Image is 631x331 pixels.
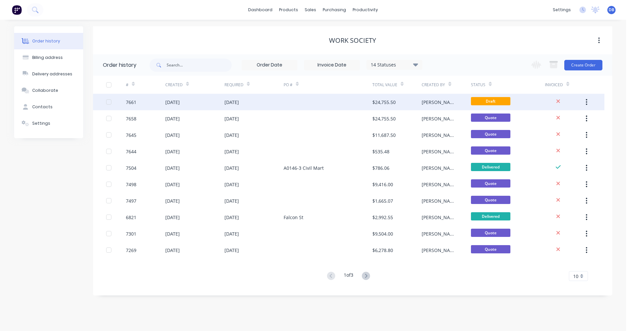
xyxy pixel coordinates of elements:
[573,273,578,280] span: 10
[12,5,22,15] img: Factory
[165,82,183,88] div: Created
[471,97,510,105] span: Draft
[224,82,244,88] div: Required
[422,214,458,221] div: [PERSON_NAME]
[103,61,136,69] div: Order history
[32,38,60,44] div: Order history
[471,130,510,138] span: Quote
[224,247,239,254] div: [DATE]
[471,76,545,94] div: Status
[422,82,445,88] div: Created By
[344,271,353,281] div: 1 of 3
[471,196,510,204] span: Quote
[422,181,458,188] div: [PERSON_NAME]
[32,104,53,110] div: Contacts
[126,197,136,204] div: 7497
[245,5,276,15] a: dashboard
[32,120,50,126] div: Settings
[422,247,458,254] div: [PERSON_NAME]
[14,115,83,132] button: Settings
[545,82,563,88] div: Invoiced
[422,165,458,171] div: [PERSON_NAME]
[471,146,510,155] span: Quote
[14,49,83,66] button: Billing address
[422,132,458,139] div: [PERSON_NAME]
[319,5,349,15] div: purchasing
[564,60,602,70] button: Create Order
[165,214,180,221] div: [DATE]
[284,214,303,221] div: Falcon St
[372,115,396,122] div: $24,755.50
[349,5,381,15] div: productivity
[126,247,136,254] div: 7269
[224,230,239,237] div: [DATE]
[126,214,136,221] div: 6821
[14,66,83,82] button: Delivery addresses
[224,115,239,122] div: [DATE]
[372,214,393,221] div: $2,992.55
[471,114,510,122] span: Quote
[165,197,180,204] div: [DATE]
[224,76,284,94] div: Required
[372,99,396,106] div: $24,755.50
[284,165,324,171] div: A0146-3 Civil Mart
[372,230,393,237] div: $9,504.00
[329,37,376,44] div: Work Society
[471,163,510,171] span: Delivered
[372,247,393,254] div: $6,278.80
[224,132,239,139] div: [DATE]
[276,5,301,15] div: products
[224,148,239,155] div: [DATE]
[32,55,63,61] div: Billing address
[422,76,471,94] div: Created By
[224,99,239,106] div: [DATE]
[609,7,614,13] span: DB
[126,76,165,94] div: #
[471,212,510,220] span: Delivered
[126,132,136,139] div: 7645
[165,181,180,188] div: [DATE]
[545,76,584,94] div: Invoiced
[14,33,83,49] button: Order history
[372,132,396,139] div: $11,687.50
[367,61,422,68] div: 14 Statuses
[471,245,510,253] span: Quote
[422,230,458,237] div: [PERSON_NAME]
[372,181,393,188] div: $9,416.00
[126,230,136,237] div: 7301
[422,148,458,155] div: [PERSON_NAME]
[372,76,422,94] div: Total Value
[224,197,239,204] div: [DATE]
[471,229,510,237] span: Quote
[165,230,180,237] div: [DATE]
[165,132,180,139] div: [DATE]
[224,165,239,171] div: [DATE]
[165,148,180,155] div: [DATE]
[372,165,389,171] div: $786.06
[549,5,574,15] div: settings
[284,76,372,94] div: PO #
[422,99,458,106] div: [PERSON_NAME]
[284,82,292,88] div: PO #
[165,76,224,94] div: Created
[422,197,458,204] div: [PERSON_NAME]
[32,71,72,77] div: Delivery addresses
[32,88,58,93] div: Collaborate
[126,148,136,155] div: 7644
[126,82,129,88] div: #
[372,82,397,88] div: Total Value
[126,181,136,188] div: 7498
[165,247,180,254] div: [DATE]
[167,59,232,72] input: Search...
[301,5,319,15] div: sales
[372,197,393,204] div: $1,665.07
[372,148,389,155] div: $535.48
[224,181,239,188] div: [DATE]
[14,99,83,115] button: Contacts
[126,115,136,122] div: 7658
[126,99,136,106] div: 7661
[126,165,136,171] div: 7504
[224,214,239,221] div: [DATE]
[165,165,180,171] div: [DATE]
[14,82,83,99] button: Collaborate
